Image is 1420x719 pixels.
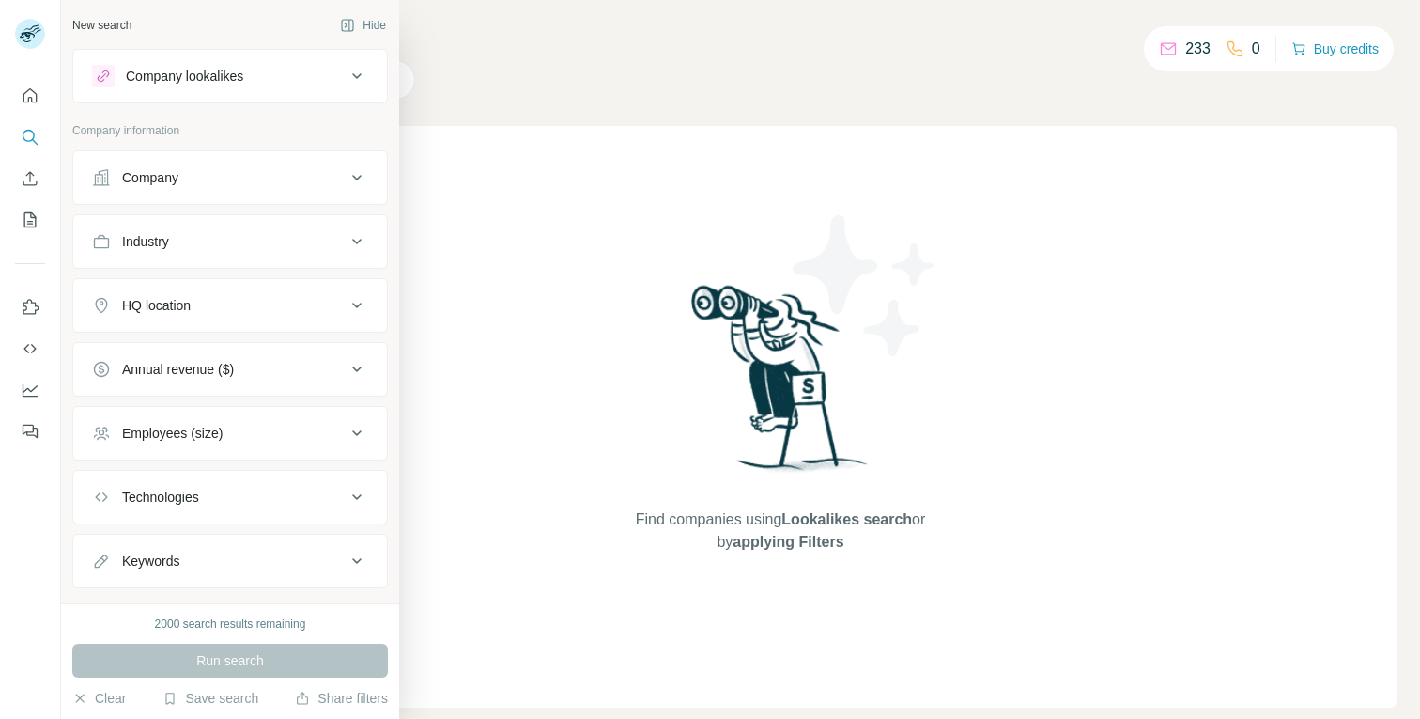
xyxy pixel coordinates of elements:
button: Use Surfe on LinkedIn [15,290,45,324]
button: Quick start [15,79,45,113]
div: Employees (size) [122,424,223,443]
button: Search [15,120,45,154]
img: Surfe Illustration - Stars [780,201,949,370]
div: HQ location [122,296,191,315]
button: Use Surfe API [15,332,45,366]
div: Company [122,168,178,187]
p: Company information [72,122,388,139]
button: Clear [72,689,126,708]
button: Share filters [295,689,388,708]
button: Feedback [15,414,45,448]
button: Keywords [73,539,387,584]
span: Lookalikes search [781,511,912,527]
button: Technologies [73,475,387,520]
div: 2000 search results remaining [155,616,306,633]
p: 233 [1185,38,1211,60]
button: Annual revenue ($) [73,347,387,392]
button: Employees (size) [73,411,387,456]
div: Industry [122,232,169,251]
button: Dashboard [15,373,45,407]
div: New search [72,17,131,34]
div: Company lookalikes [126,67,243,86]
button: Company lookalikes [73,54,387,99]
button: Buy credits [1291,36,1379,62]
div: Annual revenue ($) [122,360,234,379]
span: applying Filters [733,534,843,550]
button: My lists [15,203,45,237]
h4: Search [163,23,1397,49]
button: Hide [327,11,399,39]
button: Company [73,155,387,200]
div: Technologies [122,488,199,507]
button: Enrich CSV [15,162,45,195]
button: HQ location [73,283,387,328]
button: Save search [162,689,258,708]
div: Keywords [122,552,179,571]
img: Surfe Illustration - Woman searching with binoculars [683,280,878,490]
p: 0 [1252,38,1260,60]
span: Find companies using or by [630,508,931,554]
button: Industry [73,219,387,264]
